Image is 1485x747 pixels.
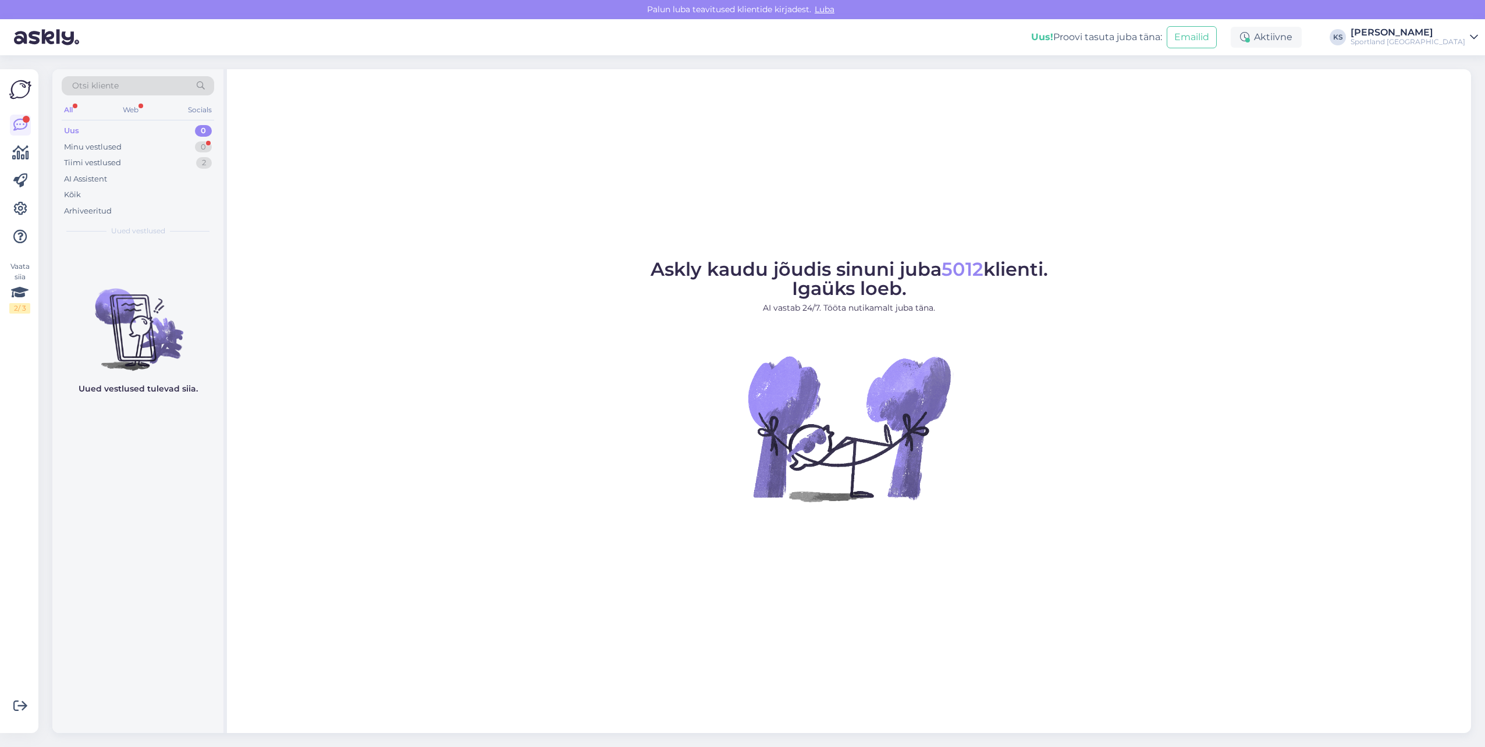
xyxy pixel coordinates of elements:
[64,157,121,169] div: Tiimi vestlused
[1031,31,1053,42] b: Uus!
[1351,37,1465,47] div: Sportland [GEOGRAPHIC_DATA]
[64,189,81,201] div: Kõik
[1031,30,1162,44] div: Proovi tasuta juba täna:
[1167,26,1217,48] button: Emailid
[1351,28,1465,37] div: [PERSON_NAME]
[1330,29,1346,45] div: KS
[942,258,983,280] span: 5012
[111,226,165,236] span: Uued vestlused
[195,125,212,137] div: 0
[9,261,30,314] div: Vaata siia
[9,303,30,314] div: 2 / 3
[744,323,954,533] img: No Chat active
[120,102,141,118] div: Web
[186,102,214,118] div: Socials
[1231,27,1302,48] div: Aktiivne
[9,79,31,101] img: Askly Logo
[62,102,75,118] div: All
[72,80,119,92] span: Otsi kliente
[64,173,107,185] div: AI Assistent
[195,141,212,153] div: 0
[64,205,112,217] div: Arhiveeritud
[64,125,79,137] div: Uus
[811,4,838,15] span: Luba
[79,383,198,395] p: Uued vestlused tulevad siia.
[1351,28,1478,47] a: [PERSON_NAME]Sportland [GEOGRAPHIC_DATA]
[52,268,223,372] img: No chats
[651,302,1048,314] p: AI vastab 24/7. Tööta nutikamalt juba täna.
[651,258,1048,300] span: Askly kaudu jõudis sinuni juba klienti. Igaüks loeb.
[196,157,212,169] div: 2
[64,141,122,153] div: Minu vestlused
